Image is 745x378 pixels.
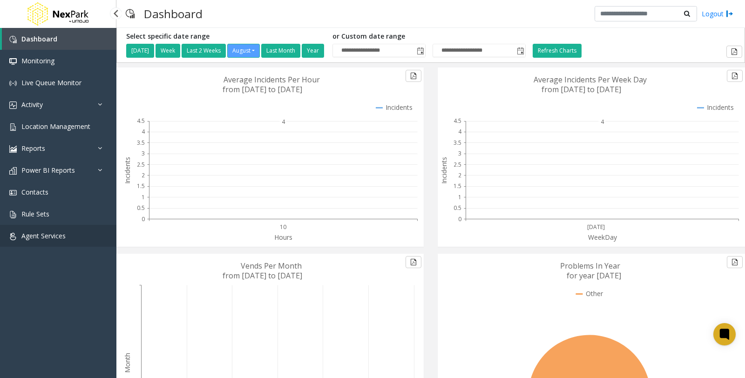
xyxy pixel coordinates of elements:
[454,139,461,147] text: 3.5
[21,100,43,109] span: Activity
[182,44,226,58] button: Last 2 Weeks
[126,44,154,58] button: [DATE]
[302,44,324,58] button: Year
[156,44,180,58] button: Week
[123,157,132,184] text: Incidents
[21,34,57,43] span: Dashboard
[261,44,300,58] button: Last Month
[241,261,302,271] text: Vends Per Month
[332,33,526,40] h5: or Custom date range
[9,233,17,240] img: 'icon'
[137,139,145,147] text: 3.5
[458,171,461,179] text: 2
[707,103,734,112] text: Incidents
[9,123,17,131] img: 'icon'
[727,70,743,82] button: Export to pdf
[702,9,733,19] a: Logout
[21,144,45,153] span: Reports
[142,193,145,201] text: 1
[534,74,647,85] text: Average Incidents Per Week Day
[458,149,461,157] text: 3
[223,74,320,85] text: Average Incidents Per Hour
[567,270,621,281] text: for year [DATE]
[142,128,145,135] text: 4
[458,215,461,223] text: 0
[458,128,462,135] text: 4
[9,167,17,175] img: 'icon'
[21,56,54,65] span: Monitoring
[415,44,425,57] span: Toggle popup
[726,9,733,19] img: logout
[282,118,285,126] text: 4
[727,256,743,268] button: Export to pdf
[2,28,116,50] a: Dashboard
[515,44,525,57] span: Toggle popup
[227,44,260,58] button: August
[126,33,325,40] h5: Select specific date range
[587,223,605,231] text: [DATE]
[454,161,461,169] text: 2.5
[406,256,421,268] button: Export to pdf
[137,117,145,125] text: 4.5
[586,289,603,298] text: Other
[588,233,617,242] text: WeekDay
[726,46,742,58] button: Export to pdf
[9,58,17,65] img: 'icon'
[137,182,145,190] text: 1.5
[21,78,81,87] span: Live Queue Monitor
[280,223,286,231] text: 10
[454,182,461,190] text: 1.5
[9,189,17,196] img: 'icon'
[21,209,49,218] span: Rule Sets
[454,117,461,125] text: 4.5
[274,233,292,242] text: Hours
[9,145,17,153] img: 'icon'
[223,84,302,94] text: from [DATE] to [DATE]
[9,211,17,218] img: 'icon'
[601,118,604,126] text: 4
[9,80,17,87] img: 'icon'
[21,188,48,196] span: Contacts
[533,44,582,58] button: Refresh Charts
[454,204,461,212] text: 0.5
[139,2,207,25] h3: Dashboard
[142,171,145,179] text: 2
[440,157,448,184] text: Incidents
[21,231,66,240] span: Agent Services
[137,161,145,169] text: 2.5
[21,122,90,131] span: Location Management
[406,70,421,82] button: Export to pdf
[123,353,132,373] text: Month
[542,84,621,94] text: from [DATE] to [DATE]
[386,103,413,112] text: Incidents
[142,149,145,157] text: 3
[137,204,145,212] text: 0.5
[560,261,620,271] text: Problems In Year
[9,101,17,109] img: 'icon'
[126,2,135,25] img: pageIcon
[142,215,145,223] text: 0
[458,193,461,201] text: 1
[223,270,302,281] text: from [DATE] to [DATE]
[9,36,17,43] img: 'icon'
[21,166,75,175] span: Power BI Reports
